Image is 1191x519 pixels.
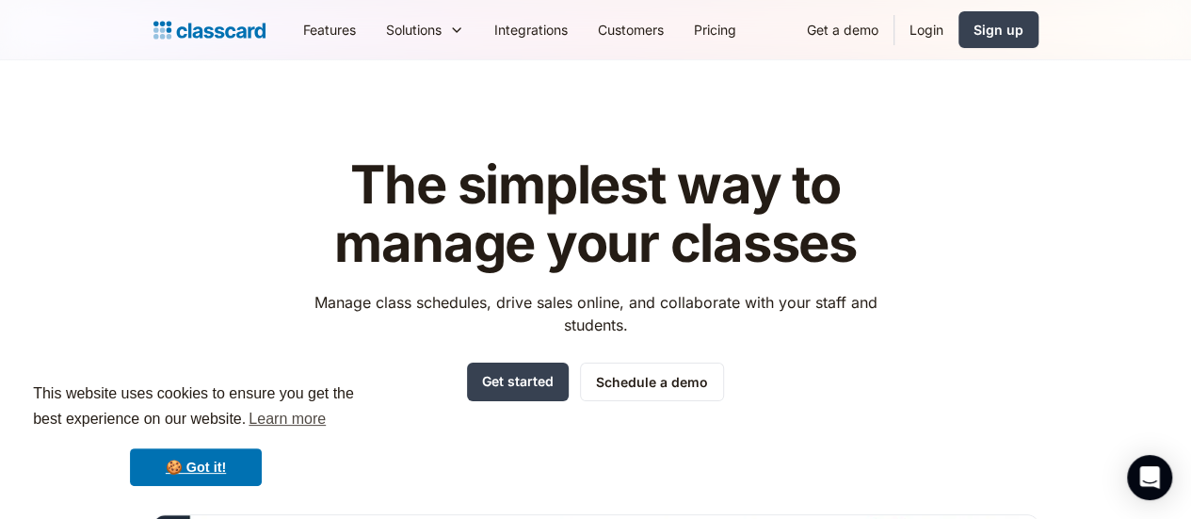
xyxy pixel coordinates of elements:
a: Get a demo [792,8,893,51]
a: Pricing [679,8,751,51]
div: Solutions [371,8,479,51]
a: Schedule a demo [580,363,724,401]
a: Customers [583,8,679,51]
div: Sign up [974,20,1023,40]
span: This website uses cookies to ensure you get the best experience on our website. [33,382,359,433]
div: Solutions [386,20,442,40]
a: Integrations [479,8,583,51]
div: Open Intercom Messenger [1127,455,1172,500]
a: learn more about cookies [246,405,329,433]
a: Logo [153,17,266,43]
a: Login [894,8,958,51]
a: Get started [467,363,569,401]
a: dismiss cookie message [130,448,262,486]
a: Features [288,8,371,51]
a: Sign up [958,11,1038,48]
h1: The simplest way to manage your classes [297,156,894,272]
p: Manage class schedules, drive sales online, and collaborate with your staff and students. [297,291,894,336]
div: cookieconsent [15,365,377,504]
